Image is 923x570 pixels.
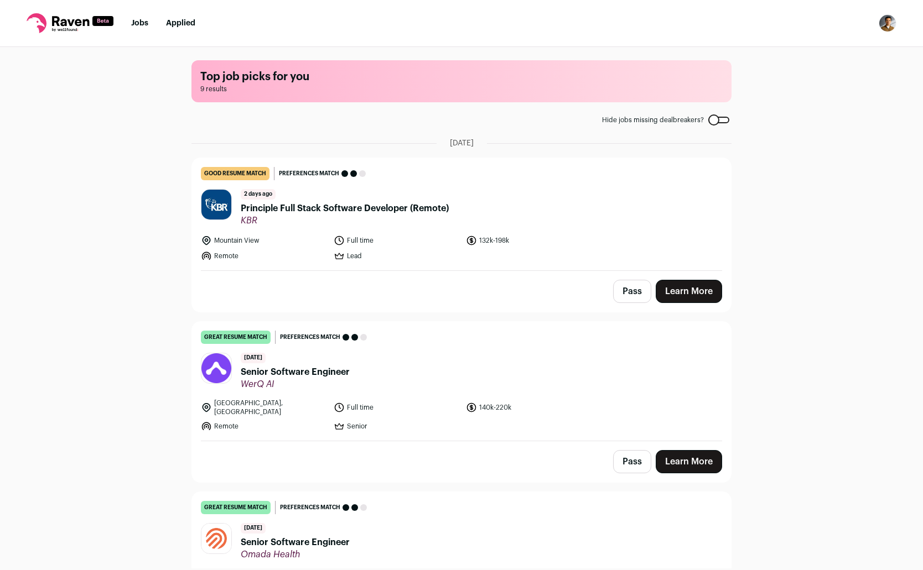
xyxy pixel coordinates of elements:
[602,116,704,124] span: Hide jobs missing dealbreakers?
[201,250,327,262] li: Remote
[201,501,271,514] div: great resume match
[201,421,327,432] li: Remote
[466,235,592,246] li: 132k-198k
[466,399,592,416] li: 140k-220k
[166,19,195,27] a: Applied
[450,138,474,149] span: [DATE]
[200,85,723,93] span: 9 results
[613,450,651,473] button: Pass
[241,215,449,226] span: KBR
[241,523,266,534] span: [DATE]
[192,158,731,270] a: good resume match Preferences match 2 days ago Principle Full Stack Software Developer (Remote) K...
[201,190,231,219] img: 9f98a299a5f985c683f0ba7eaf2650dc733934c6a11c3f05b2558c5896c41572.jpg
[241,365,350,379] span: Senior Software Engineer
[279,168,339,179] span: Preferences match
[201,399,327,416] li: [GEOGRAPHIC_DATA], [GEOGRAPHIC_DATA]
[334,250,460,262] li: Lead
[241,353,266,363] span: [DATE]
[201,353,231,383] img: b5c3977b3c30a6e376ce00ee1ba96acb4c7c134633ca2d26d04a06c465285f95.png
[200,69,723,85] h1: Top job picks for you
[131,19,148,27] a: Jobs
[334,235,460,246] li: Full time
[201,235,327,246] li: Mountain View
[201,331,271,344] div: great resume match
[192,322,731,441] a: great resume match Preferences match [DATE] Senior Software Engineer WerQ AI [GEOGRAPHIC_DATA], [...
[241,536,350,549] span: Senior Software Engineer
[241,379,350,390] span: WerQ AI
[280,502,340,513] span: Preferences match
[241,202,449,215] span: Principle Full Stack Software Developer (Remote)
[656,450,722,473] a: Learn More
[241,189,276,200] span: 2 days ago
[879,14,896,32] button: Open dropdown
[201,524,231,553] img: 41325b23b7b99c32c4ba91628c28a1334443c2c0878ce735f0622d089c2f0dba.png
[656,280,722,303] a: Learn More
[201,167,269,180] div: good resume match
[613,280,651,303] button: Pass
[241,549,350,560] span: Omada Health
[334,421,460,432] li: Senior
[280,332,340,343] span: Preferences match
[879,14,896,32] img: 18744908-medium_jpg
[334,399,460,416] li: Full time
